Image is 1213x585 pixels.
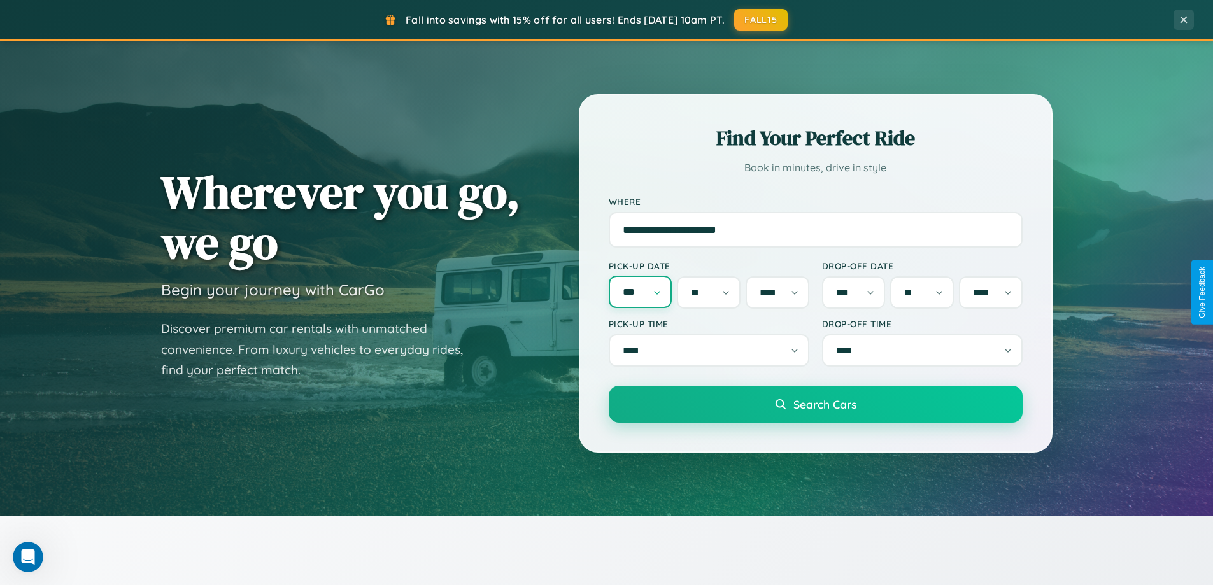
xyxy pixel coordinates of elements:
[609,159,1023,177] p: Book in minutes, drive in style
[822,260,1023,271] label: Drop-off Date
[734,9,788,31] button: FALL15
[406,13,725,26] span: Fall into savings with 15% off for all users! Ends [DATE] 10am PT.
[793,397,856,411] span: Search Cars
[1198,267,1207,318] div: Give Feedback
[609,386,1023,423] button: Search Cars
[609,260,809,271] label: Pick-up Date
[822,318,1023,329] label: Drop-off Time
[609,124,1023,152] h2: Find Your Perfect Ride
[161,280,385,299] h3: Begin your journey with CarGo
[13,542,43,572] iframe: Intercom live chat
[609,318,809,329] label: Pick-up Time
[161,167,520,267] h1: Wherever you go, we go
[609,196,1023,207] label: Where
[161,318,479,381] p: Discover premium car rentals with unmatched convenience. From luxury vehicles to everyday rides, ...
